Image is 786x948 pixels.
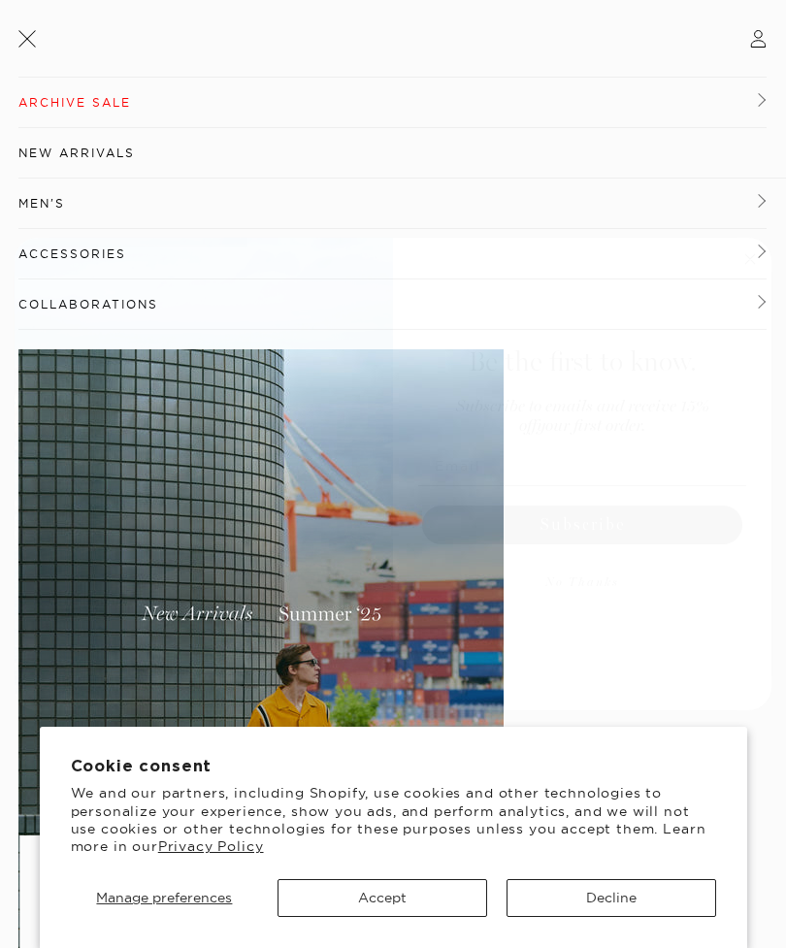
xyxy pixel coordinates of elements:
[158,837,264,855] a: Privacy Policy
[418,446,746,485] input: Email
[71,758,716,776] h2: Cookie consent
[418,485,746,486] img: underline
[71,784,716,855] p: We and our partners, including Shopify, use cookies and other technologies to personalize your ex...
[96,889,232,906] span: Manage preferences
[71,879,259,917] button: Manage preferences
[507,879,716,917] button: Decline
[537,418,645,435] span: your first order.
[418,564,746,603] button: No Thanks
[422,506,742,544] button: Subscribe
[278,879,487,917] button: Accept
[15,238,393,711] img: 125c788d-000d-4f3e-b05a-1b92b2a23ec9.jpeg
[738,247,762,271] button: Close dialog
[456,399,709,415] span: Subscribe to emails and receive 15%
[469,345,697,378] span: Be the first to know.
[519,418,537,435] span: off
